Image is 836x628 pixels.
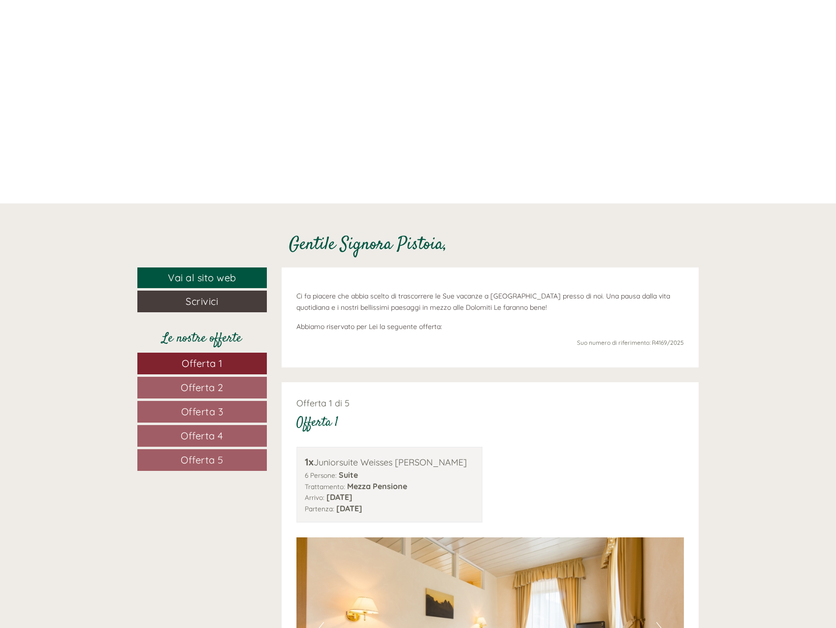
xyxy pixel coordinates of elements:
[182,357,223,369] span: Offerta 1
[326,492,353,502] b: [DATE]
[181,454,224,466] span: Offerta 5
[305,493,324,501] small: Arrivo:
[305,456,314,468] b: 1x
[339,470,358,480] b: Suite
[296,414,338,432] div: Offerta 1
[181,405,224,418] span: Offerta 3
[137,291,267,312] a: Scrivici
[305,471,337,479] small: 6 Persone:
[181,430,224,442] span: Offerta 4
[305,455,475,469] div: Juniorsuite Weisses [PERSON_NAME]
[305,504,334,513] small: Partenza:
[577,339,684,346] span: Suo numero di riferimento: R4169/2025
[296,292,670,312] span: Ci fa piacere che abbia scelto di trascorrere le Sue vacanze a [GEOGRAPHIC_DATA] presso di noi. U...
[296,322,442,331] span: Abbiamo riservato per Lei la seguente offerta:
[336,503,362,513] b: [DATE]
[289,235,447,255] h1: Gentile Signora Pistoia,
[296,397,350,409] span: Offerta 1 di 5
[305,482,345,491] small: Trattamento:
[137,330,267,348] div: Le nostre offerte
[181,381,224,394] span: Offerta 2
[137,267,267,289] a: Vai al sito web
[347,481,407,491] b: Mezza Pensione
